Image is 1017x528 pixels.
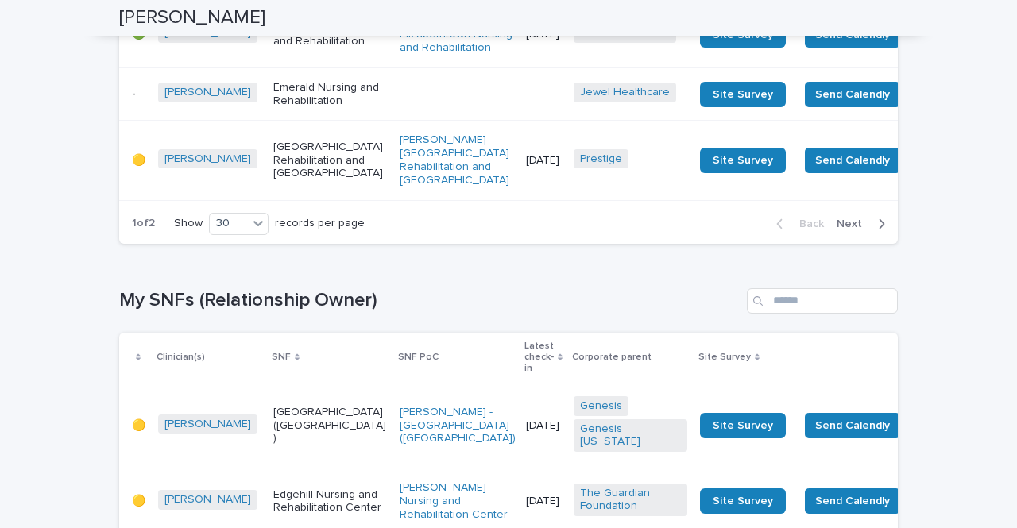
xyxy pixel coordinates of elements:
[580,487,681,514] a: The Guardian Foundation
[272,349,291,366] p: SNF
[174,217,203,230] p: Show
[526,419,561,433] p: [DATE]
[700,82,786,107] a: Site Survey
[713,495,773,507] span: Site Survey
[805,413,900,438] button: Send Calendly
[805,82,900,107] button: Send Calendly
[580,399,622,413] a: Genesis
[164,493,251,507] a: [PERSON_NAME]
[805,488,900,514] button: Send Calendly
[747,288,898,314] input: Search
[275,217,365,230] p: records per page
[837,218,872,229] span: Next
[580,422,681,449] a: Genesis [US_STATE]
[273,406,387,445] p: [GEOGRAPHIC_DATA] ([GEOGRAPHIC_DATA])
[700,488,786,514] a: Site Survey
[119,204,168,243] p: 1 of 2
[119,6,265,29] h2: [PERSON_NAME]
[713,155,773,166] span: Site Survey
[157,349,205,366] p: Clinician(s)
[830,217,898,231] button: Next
[524,337,554,378] p: Latest check-in
[580,152,622,166] a: Prestige
[132,87,145,101] p: -
[164,152,251,166] a: [PERSON_NAME]
[713,89,773,100] span: Site Survey
[164,86,251,99] a: [PERSON_NAME]
[698,349,751,366] p: Site Survey
[132,419,145,433] p: 🟡
[790,218,824,229] span: Back
[713,420,773,431] span: Site Survey
[526,87,561,101] p: -
[815,152,890,168] span: Send Calendly
[398,349,439,366] p: SNF PoC
[815,493,890,509] span: Send Calendly
[400,406,516,445] a: [PERSON_NAME] - [GEOGRAPHIC_DATA] ([GEOGRAPHIC_DATA])
[119,289,741,312] h1: My SNFs (Relationship Owner)
[572,349,652,366] p: Corporate parent
[815,87,890,102] span: Send Calendly
[273,81,387,108] p: Emerald Nursing and Rehabilitation
[273,488,387,515] p: Edgehill Nursing and Rehabilitation Center
[273,141,387,180] p: [GEOGRAPHIC_DATA] Rehabilitation and [GEOGRAPHIC_DATA]
[580,86,670,99] a: Jewel Healthcare
[400,87,513,101] p: -
[700,148,786,173] a: Site Survey
[210,215,248,232] div: 30
[764,217,830,231] button: Back
[164,418,251,431] a: [PERSON_NAME]
[132,495,145,508] p: 🟡
[400,481,513,521] a: [PERSON_NAME] Nursing and Rehabilitation Center
[805,148,900,173] button: Send Calendly
[526,154,561,168] p: [DATE]
[132,154,145,168] p: 🟡
[526,495,561,508] p: [DATE]
[400,133,513,187] a: [PERSON_NAME][GEOGRAPHIC_DATA] Rehabilitation and [GEOGRAPHIC_DATA]
[700,413,786,438] a: Site Survey
[815,418,890,434] span: Send Calendly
